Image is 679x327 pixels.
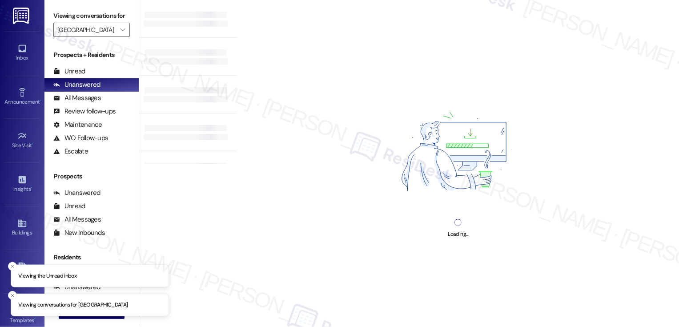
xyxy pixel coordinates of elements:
[53,147,88,156] div: Escalate
[13,8,31,24] img: ResiDesk Logo
[18,272,76,280] p: Viewing the Unread inbox
[18,301,128,309] p: Viewing conversations for [GEOGRAPHIC_DATA]
[53,80,100,89] div: Unanswered
[4,172,40,196] a: Insights •
[53,133,108,143] div: WO Follow-ups
[53,188,100,198] div: Unanswered
[34,316,36,322] span: •
[40,97,41,104] span: •
[44,172,139,181] div: Prospects
[4,216,40,240] a: Buildings
[53,120,102,129] div: Maintenance
[53,202,85,211] div: Unread
[120,26,125,33] i: 
[448,230,468,239] div: Loading...
[53,67,85,76] div: Unread
[8,291,17,300] button: Close toast
[44,50,139,60] div: Prospects + Residents
[53,228,105,238] div: New Inbounds
[32,141,33,147] span: •
[31,185,32,191] span: •
[53,9,130,23] label: Viewing conversations for
[53,107,116,116] div: Review follow-ups
[53,215,101,224] div: All Messages
[57,23,116,37] input: All communities
[8,262,17,270] button: Close toast
[4,41,40,65] a: Inbox
[4,260,40,284] a: Leads
[4,129,40,153] a: Site Visit •
[44,253,139,262] div: Residents
[53,93,101,103] div: All Messages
